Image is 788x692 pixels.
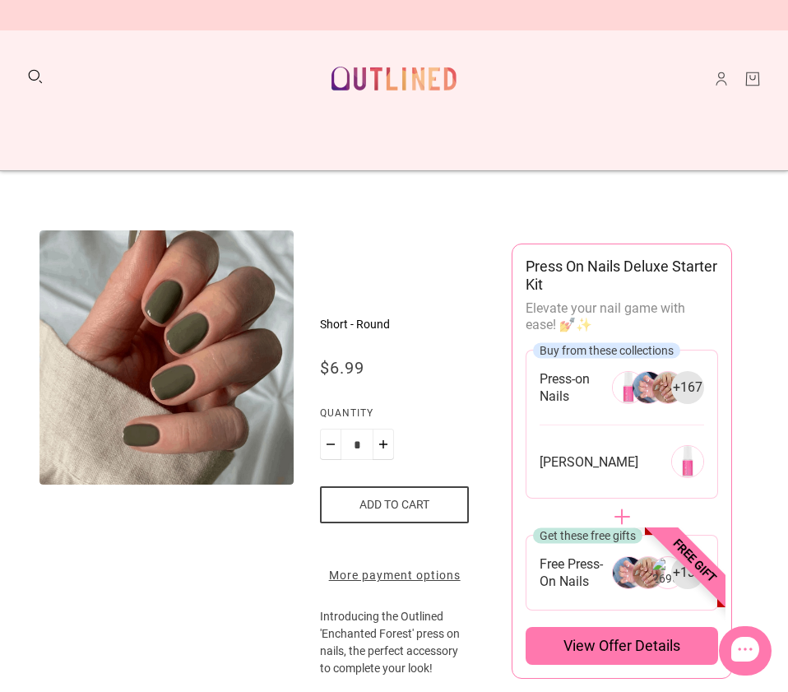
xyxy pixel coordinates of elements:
[540,555,612,590] span: Free Press-On Nails
[651,371,684,404] img: 266304946256-2
[563,636,680,656] span: View offer details
[320,567,469,584] a: More payment options
[320,429,341,460] button: Minus
[320,316,469,333] p: Short - Round
[540,344,674,357] span: Buy from these collections
[540,453,638,471] span: [PERSON_NAME]
[322,44,466,114] a: Outlined
[320,358,364,378] span: $6.99
[621,487,768,634] span: Free gift
[26,67,44,86] button: Search
[744,70,762,88] a: Cart
[320,486,469,523] button: Add to cart
[712,70,730,88] a: Account
[632,371,665,404] img: 266304946256-1
[39,230,294,485] img: Enchanted Forest-Press on Manicure-Outlined
[612,371,645,404] img: 266304946256-0
[373,429,394,460] button: Plus
[673,379,702,397] span: + 167
[320,405,469,429] label: Quantity
[540,529,636,542] span: Get these free gifts
[39,230,294,485] modal-trigger: Enlarge product image
[540,370,612,405] span: Press-on Nails
[526,258,717,293] span: Press On Nails Deluxe Starter Kit
[671,445,704,478] img: 269291651152-0
[526,300,685,332] span: Elevate your nail game with ease! 💅✨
